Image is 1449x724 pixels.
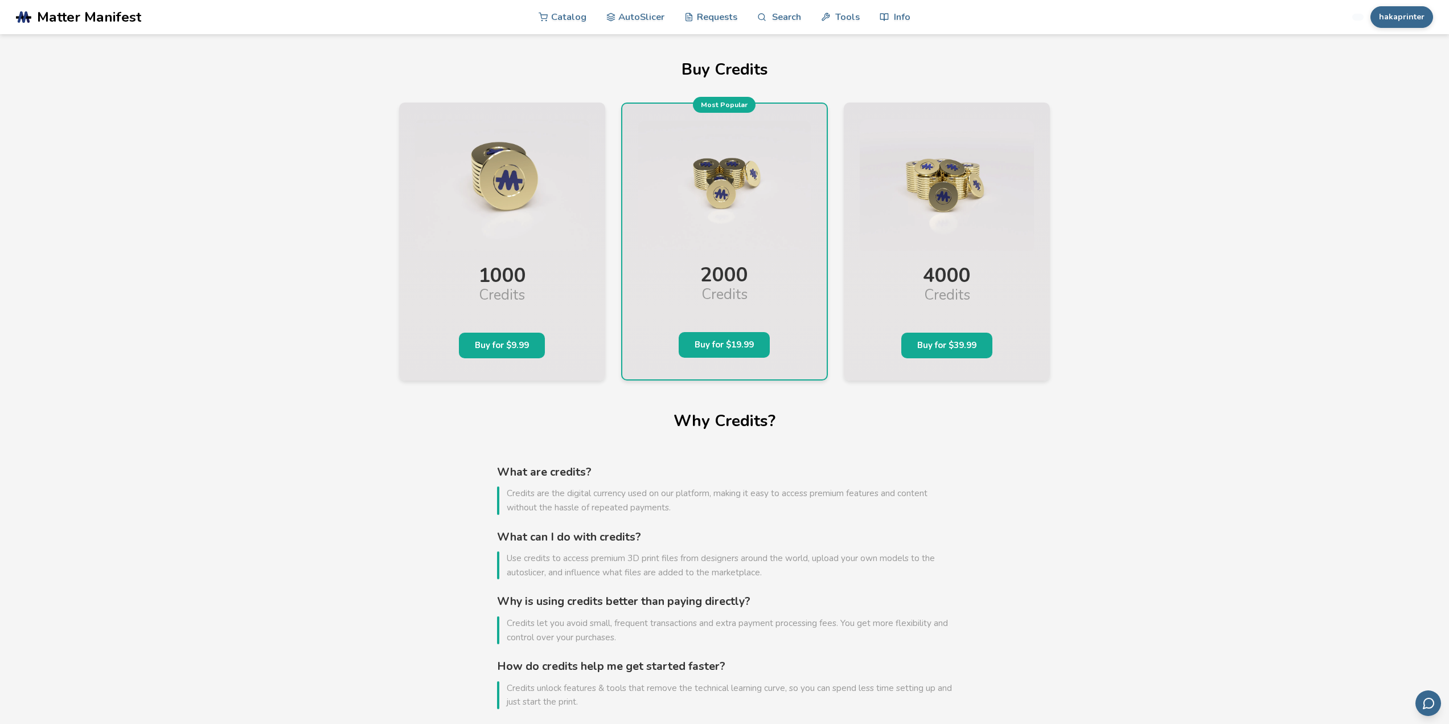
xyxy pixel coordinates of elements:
button: Buy for $39.99 [901,333,992,358]
div: 2000 [638,252,811,287]
h3: How do credits help me get started faster? [497,660,953,673]
button: Buy for $9.99 [459,333,545,358]
div: Credits [860,287,1035,315]
span: Credits unlock features & tools that remove the technical learning curve, so you can spend less t... [497,681,953,709]
h3: What are credits? [497,466,953,479]
img: Premium Pack [860,120,1035,251]
div: Credits [415,287,590,315]
button: hakaprinter [1370,6,1433,28]
button: Buy for $19.99 [679,332,770,358]
span: Matter Manifest [37,9,141,25]
div: Most Popular [693,97,756,113]
h3: Why is using credits better than paying directly? [497,595,953,608]
span: Use credits to access premium 3D print files from designers around the world, upload your own mod... [497,551,953,579]
img: Starter Pack [415,120,590,251]
img: Pro Pack [638,121,811,250]
div: 4000 [860,253,1035,287]
button: Send feedback via email [1415,690,1441,716]
span: Credits are the digital currency used on our platform, making it easy to access premium features ... [497,486,953,514]
h1: Why Credits? [399,412,1050,430]
div: Credits [638,287,811,314]
h1: Buy Credits [399,61,1050,79]
span: Credits let you avoid small, frequent transactions and extra payment processing fees. You get mor... [497,616,953,644]
h3: What can I do with credits? [497,531,953,544]
div: 1000 [415,253,590,287]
